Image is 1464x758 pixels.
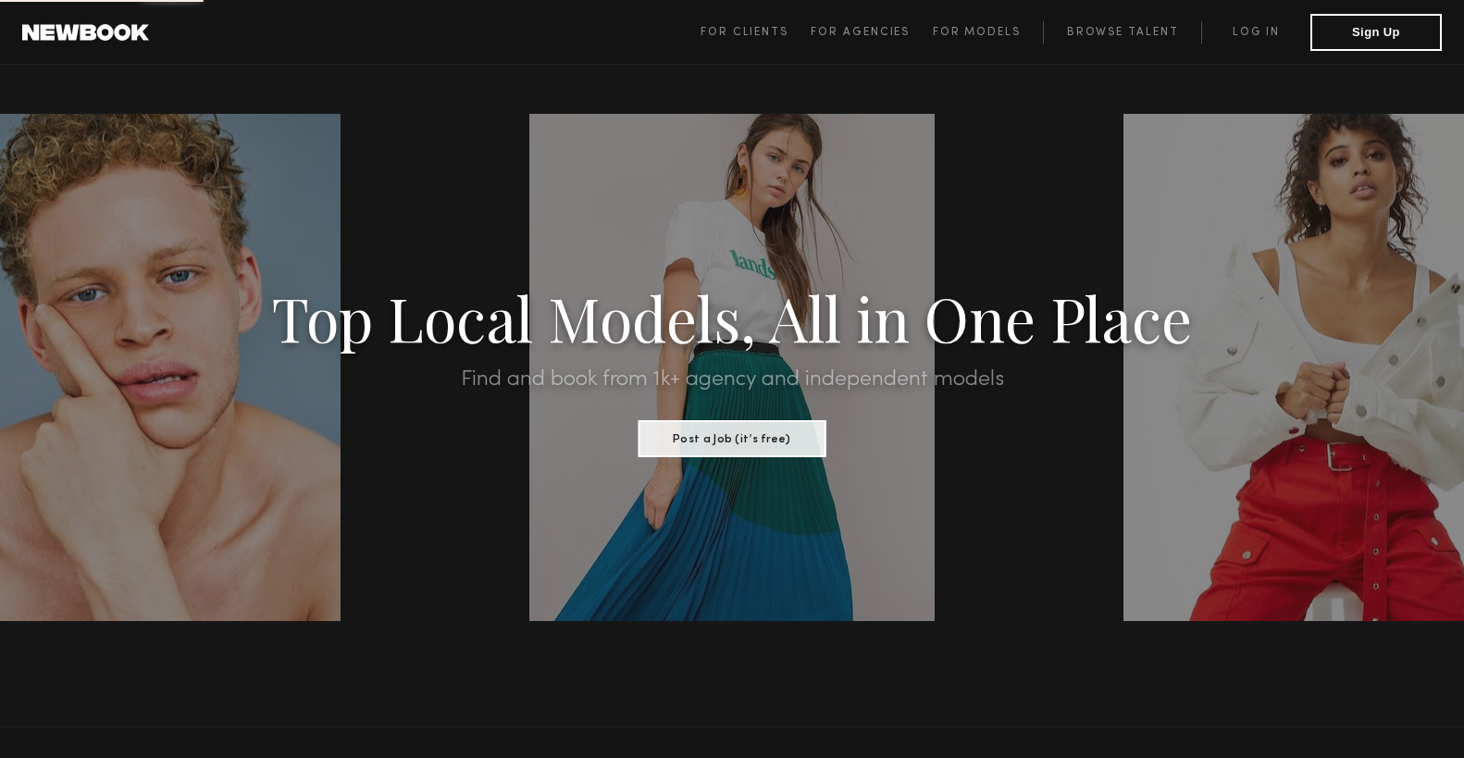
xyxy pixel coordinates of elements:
button: Sign Up [1310,14,1442,51]
a: For Models [933,21,1044,43]
h2: Find and book from 1k+ agency and independent models [110,368,1355,391]
span: For Agencies [811,27,910,38]
a: For Clients [701,21,811,43]
a: Log in [1201,21,1310,43]
a: For Agencies [811,21,932,43]
span: For Models [933,27,1021,38]
h1: Top Local Models, All in One Place [110,289,1355,346]
button: Post a Job (it’s free) [639,420,826,457]
span: For Clients [701,27,788,38]
a: Browse Talent [1043,21,1201,43]
a: Post a Job (it’s free) [639,427,826,447]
